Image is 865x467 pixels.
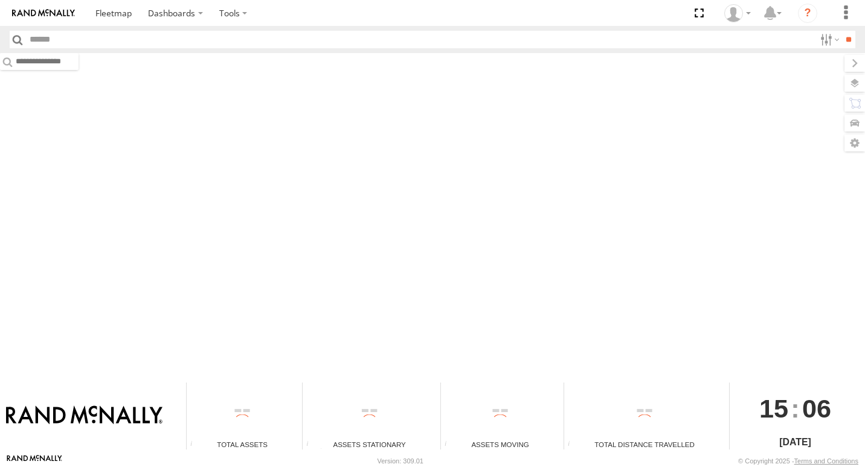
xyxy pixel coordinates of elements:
label: Search Filter Options [815,31,841,48]
div: Version: 309.01 [378,457,423,465]
i: ? [798,4,817,23]
span: 06 [802,383,831,434]
div: Total distance travelled by all assets within specified date range and applied filters [564,440,582,450]
div: Valeo Dash [720,4,755,22]
span: 15 [759,383,788,434]
img: Rand McNally [6,405,162,426]
div: Assets Moving [441,439,559,450]
div: Assets Stationary [303,439,436,450]
a: Visit our Website [7,455,62,467]
a: Terms and Conditions [794,457,858,465]
div: : [730,383,861,434]
img: rand-logo.svg [12,9,75,17]
div: Total number of assets current stationary. [303,440,321,450]
div: Total number of assets current in transit. [441,440,459,450]
div: Total Distance Travelled [564,439,725,450]
div: © Copyright 2025 - [738,457,858,465]
div: Total number of Enabled Assets [187,440,205,450]
label: Map Settings [844,135,865,151]
div: [DATE] [730,435,861,450]
div: Total Assets [187,439,298,450]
